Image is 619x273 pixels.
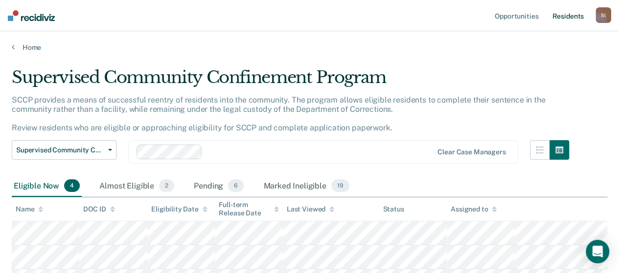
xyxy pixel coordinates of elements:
[331,179,349,192] span: 19
[12,140,116,160] button: Supervised Community Confinement Program
[586,240,609,263] div: Open Intercom Messenger
[596,7,611,23] button: S(
[159,179,174,192] span: 2
[451,205,497,213] div: Assigned to
[219,201,278,217] div: Full-term Release Date
[192,175,246,197] div: Pending6
[16,205,43,213] div: Name
[16,146,104,154] span: Supervised Community Confinement Program
[97,175,176,197] div: Almost Eligible2
[12,175,82,197] div: Eligible Now4
[8,10,55,21] img: Recidiviz
[383,205,404,213] div: Status
[596,7,611,23] div: S (
[287,205,334,213] div: Last Viewed
[12,67,569,95] div: Supervised Community Confinement Program
[12,43,607,52] a: Home
[261,175,351,197] div: Marked Ineligible19
[228,179,244,192] span: 6
[12,95,545,133] p: SCCP provides a means of successful reentry of residents into the community. The program allows e...
[437,148,505,156] div: Clear case managers
[151,205,207,213] div: Eligibility Date
[64,179,80,192] span: 4
[83,205,115,213] div: DOC ID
